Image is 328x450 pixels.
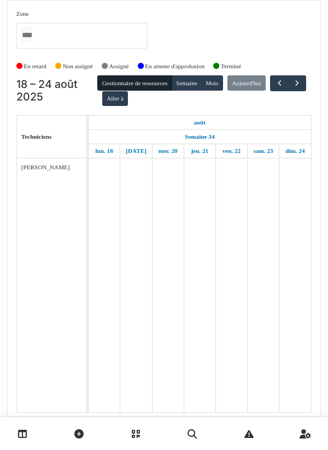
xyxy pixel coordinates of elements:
a: 21 août 2025 [188,144,211,158]
a: 22 août 2025 [220,144,244,158]
a: 18 août 2025 [92,144,115,158]
label: Zone [16,9,29,19]
a: 24 août 2025 [283,144,307,158]
button: Gestionnaire de ressources [97,75,172,91]
label: Terminé [221,62,241,71]
button: Mois [201,75,223,91]
input: Tous [21,27,32,43]
span: Techniciens [21,133,52,140]
label: En retard [24,62,46,71]
a: 18 août 2025 [191,116,208,129]
a: 23 août 2025 [251,144,276,158]
a: 20 août 2025 [156,144,180,158]
button: Précédent [270,75,288,91]
label: Assigné [109,62,129,71]
span: [PERSON_NAME] [21,164,70,170]
button: Suivant [288,75,306,91]
a: Semaine 34 [182,130,217,144]
h2: 18 – 24 août 2025 [16,78,98,104]
label: Non assigné [63,62,93,71]
button: Semaine [172,75,202,91]
button: Aujourd'hui [227,75,266,91]
button: Aller à [102,91,128,106]
label: En attente d'approbation [145,62,204,71]
a: 19 août 2025 [123,144,149,158]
